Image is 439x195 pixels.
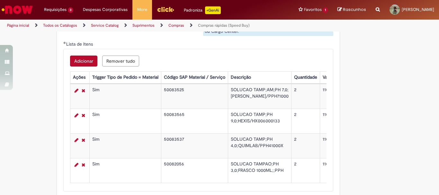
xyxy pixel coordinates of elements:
a: Página inicial [7,23,29,28]
th: Ações [70,72,89,84]
a: Editar Linha 2 [73,111,80,119]
td: 50082056 [161,158,228,183]
th: Descrição [228,72,291,84]
a: Editar Linha 3 [73,136,80,144]
th: Trigger Tipo de Pedido = Material [89,72,161,84]
td: 110,50 [320,134,352,158]
th: Valor Unitário [320,72,352,84]
td: 110,50 [320,109,352,134]
span: Lista de Itens [66,41,94,47]
td: 50083537 [161,134,228,158]
td: SOLUCAO TAMP;PH 4,0;QUIMLAB/PPH41000X [228,134,291,158]
button: Remove all rows for Lista de Itens [102,56,139,66]
td: 110,50 [320,158,352,183]
td: 110,50 [320,84,352,109]
span: Despesas Corporativas [83,6,128,13]
div: Padroniza [184,6,221,14]
td: 50083565 [161,109,228,134]
span: More [137,6,147,13]
td: 2 [291,134,320,158]
img: ServiceNow [1,3,34,16]
span: Obrigatório Preenchido [63,41,66,44]
a: Service Catalog [91,23,119,28]
a: Compras [168,23,184,28]
a: Compras rápidas (Speed Buy) [198,23,250,28]
span: Requisições [44,6,67,13]
a: Remover linha 1 [80,87,87,94]
a: Remover linha 2 [80,111,87,119]
a: Todos os Catálogos [43,23,77,28]
img: click_logo_yellow_360x200.png [157,4,174,14]
span: 1 [323,7,328,13]
td: Sim [89,158,161,183]
th: Código SAP Material / Serviço [161,72,228,84]
td: Sim [89,134,161,158]
ul: Trilhas de página [5,20,288,31]
span: Rascunhos [343,6,366,13]
td: 2 [291,158,320,183]
a: Editar Linha 1 [73,87,80,94]
td: Sim [89,84,161,109]
span: Favoritos [304,6,322,13]
td: 2 [291,109,320,134]
button: Add a row for Lista de Itens [70,56,97,66]
td: SOLUCAO TAMP;AM;PH 7,0;[PERSON_NAME]/PPH71000 [228,84,291,109]
td: SOLUCAO TAMPAO;PH 3,0;FRASCO 1000ML;;PPH [228,158,291,183]
td: SOLUCAO TAMP;PH 9,0;HEXIS/HX006000133 [228,109,291,134]
a: Suprimentos [132,23,155,28]
th: Quantidade [291,72,320,84]
a: Rascunhos [337,7,366,13]
td: 2 [291,84,320,109]
td: Sim [89,109,161,134]
a: Remover linha 3 [80,136,87,144]
p: +GenAi [205,6,221,14]
span: [PERSON_NAME] [402,7,434,12]
a: Editar Linha 4 [73,161,80,169]
td: 50083525 [161,84,228,109]
a: Remover linha 4 [80,161,87,169]
span: 3 [68,7,73,13]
